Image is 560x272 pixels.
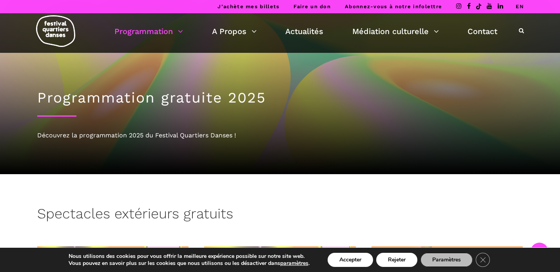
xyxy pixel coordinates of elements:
div: Découvrez la programmation 2025 du Festival Quartiers Danses ! [37,130,523,141]
a: Médiation culturelle [352,25,439,38]
button: Accepter [328,253,373,267]
a: Abonnez-vous à notre infolettre [345,4,442,9]
button: Rejeter [376,253,417,267]
h1: Programmation gratuite 2025 [37,89,523,106]
button: Paramètres [420,253,473,267]
a: Faire un don [294,4,331,9]
a: A Propos [212,25,257,38]
a: Programmation [114,25,183,38]
a: Contact [468,25,497,38]
a: EN [516,4,524,9]
h3: Spectacles extérieurs gratuits [37,205,233,225]
p: Nous utilisons des cookies pour vous offrir la meilleure expérience possible sur notre site web. [69,253,310,260]
img: logo-fqd-med [36,15,75,47]
a: Actualités [285,25,323,38]
button: paramètres [280,260,308,267]
button: Close GDPR Cookie Banner [476,253,490,267]
a: J’achète mes billets [217,4,279,9]
p: Vous pouvez en savoir plus sur les cookies que nous utilisons ou les désactiver dans . [69,260,310,267]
